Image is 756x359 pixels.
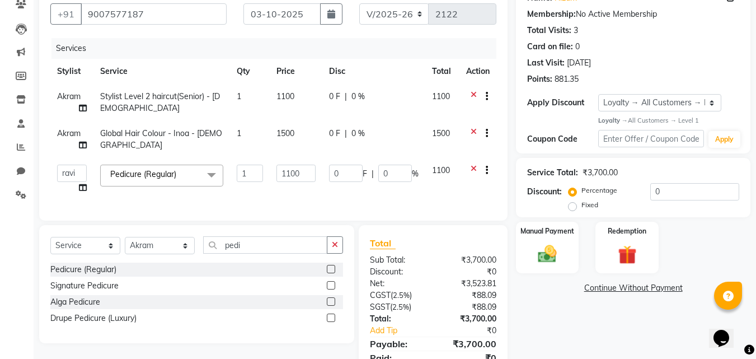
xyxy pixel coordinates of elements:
div: Points: [527,73,552,85]
span: 1100 [432,91,450,101]
div: Payable: [361,337,433,351]
span: CGST [370,290,391,300]
div: 3 [574,25,578,36]
div: ₹3,700.00 [433,254,505,266]
div: Pedicure (Regular) [50,264,116,276]
div: ( ) [361,301,433,313]
span: 1100 [276,91,294,101]
button: Apply [708,131,740,148]
span: Akram [57,91,81,101]
span: | [345,91,347,102]
span: Stylist Level 2 haircut(Senior) - [DEMOGRAPHIC_DATA] [100,91,220,113]
div: All Customers → Level 1 [598,116,739,125]
span: 1500 [276,128,294,138]
div: ₹0 [433,266,505,278]
span: 0 F [329,128,340,139]
span: 0 % [351,91,365,102]
div: Total: [361,313,433,325]
div: Signature Pedicure [50,280,119,292]
div: ( ) [361,290,433,301]
img: _cash.svg [532,243,562,264]
span: Akram [57,128,81,138]
span: % [412,168,419,180]
strong: Loyalty → [598,116,628,124]
div: 0 [575,41,580,53]
button: +91 [50,3,82,25]
th: Price [270,59,322,84]
th: Action [459,59,496,84]
span: Pedicure (Regular) [110,169,176,179]
a: Add Tip [361,325,445,337]
span: F [363,168,367,180]
div: Total Visits: [527,25,571,36]
div: ₹88.09 [433,301,505,313]
div: Sub Total: [361,254,433,266]
input: Search or Scan [203,236,327,254]
a: Continue Without Payment [518,282,748,294]
span: Total [370,237,396,249]
input: Enter Offer / Coupon Code [598,130,704,147]
div: Discount: [527,186,562,198]
div: Card on file: [527,41,573,53]
div: Drupe Pedicure (Luxury) [50,313,137,324]
span: 1100 [432,165,450,175]
img: _gift.svg [612,243,642,266]
div: Services [51,38,505,59]
div: [DATE] [567,57,591,69]
label: Manual Payment [520,226,574,236]
div: 881.35 [555,73,579,85]
span: 1500 [432,128,450,138]
span: Global Hair Colour - Inoa - [DEMOGRAPHIC_DATA] [100,128,222,150]
div: Service Total: [527,167,578,179]
span: 2.5% [392,302,409,311]
label: Percentage [581,185,617,195]
div: ₹3,523.81 [433,278,505,290]
div: ₹88.09 [433,290,505,301]
span: SGST [370,302,390,312]
span: 1 [237,91,241,101]
div: Coupon Code [527,133,598,145]
span: | [372,168,374,180]
th: Total [425,59,459,84]
div: Membership: [527,8,576,20]
div: Apply Discount [527,97,598,109]
label: Fixed [581,200,598,210]
label: Redemption [608,226,646,236]
div: Last Visit: [527,57,565,69]
input: Search by Name/Mobile/Email/Code [81,3,227,25]
div: Discount: [361,266,433,278]
div: Net: [361,278,433,290]
div: ₹0 [445,325,505,337]
div: ₹3,700.00 [583,167,618,179]
iframe: chat widget [709,314,745,348]
span: 1 [237,128,241,138]
span: | [345,128,347,139]
div: ₹3,700.00 [433,337,505,351]
span: 2.5% [393,291,410,300]
span: 0 F [329,91,340,102]
th: Disc [322,59,425,84]
th: Qty [230,59,270,84]
div: No Active Membership [527,8,739,20]
span: 0 % [351,128,365,139]
div: ₹3,700.00 [433,313,505,325]
th: Stylist [50,59,93,84]
div: Alga Pedicure [50,296,100,308]
th: Service [93,59,230,84]
a: x [176,169,181,179]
